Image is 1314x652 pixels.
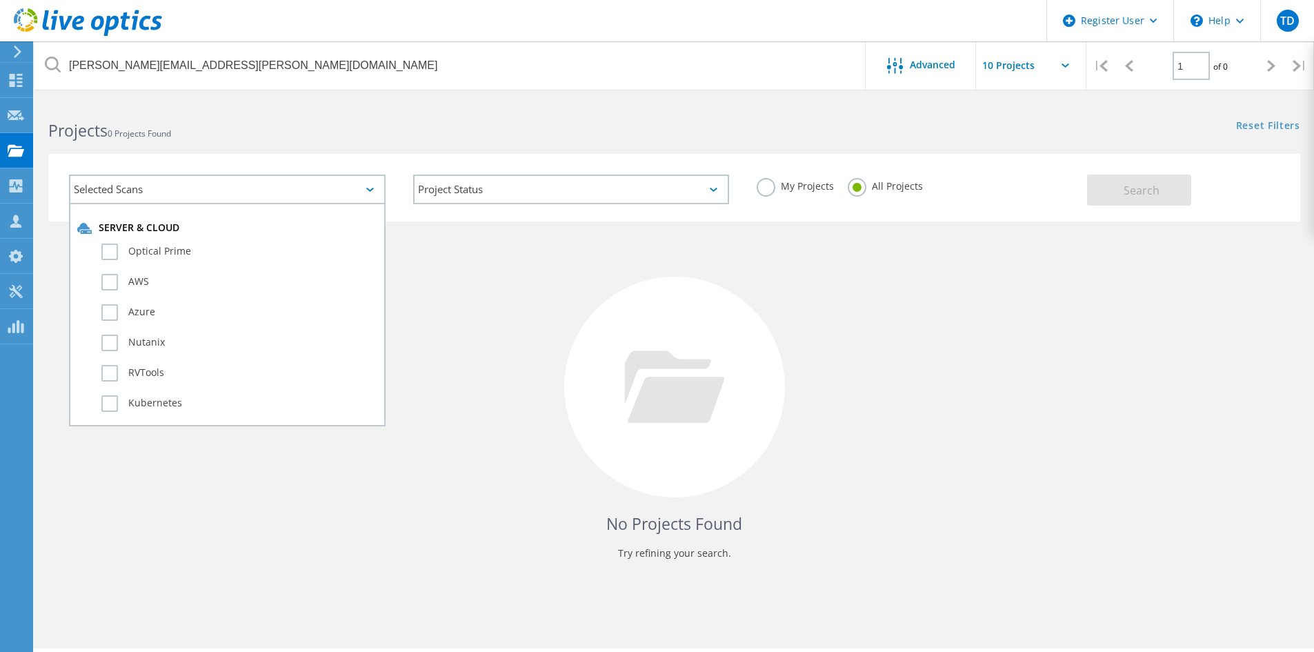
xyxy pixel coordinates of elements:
[101,335,377,351] label: Nutanix
[413,175,730,204] div: Project Status
[101,304,377,321] label: Azure
[848,178,923,191] label: All Projects
[101,365,377,382] label: RVTools
[1124,183,1159,198] span: Search
[62,513,1286,535] h4: No Projects Found
[48,119,108,141] b: Projects
[14,29,162,39] a: Live Optics Dashboard
[1086,41,1115,90] div: |
[1191,14,1203,27] svg: \n
[1286,41,1314,90] div: |
[101,244,377,260] label: Optical Prime
[62,542,1286,564] p: Try refining your search.
[1213,61,1228,72] span: of 0
[69,175,386,204] div: Selected Scans
[34,41,866,90] input: Search projects by name, owner, ID, company, etc
[1236,121,1300,132] a: Reset Filters
[757,178,834,191] label: My Projects
[101,274,377,290] label: AWS
[77,221,377,235] div: Server & Cloud
[108,128,171,139] span: 0 Projects Found
[910,60,955,70] span: Advanced
[1280,15,1295,26] span: TD
[101,395,377,412] label: Kubernetes
[1087,175,1191,206] button: Search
